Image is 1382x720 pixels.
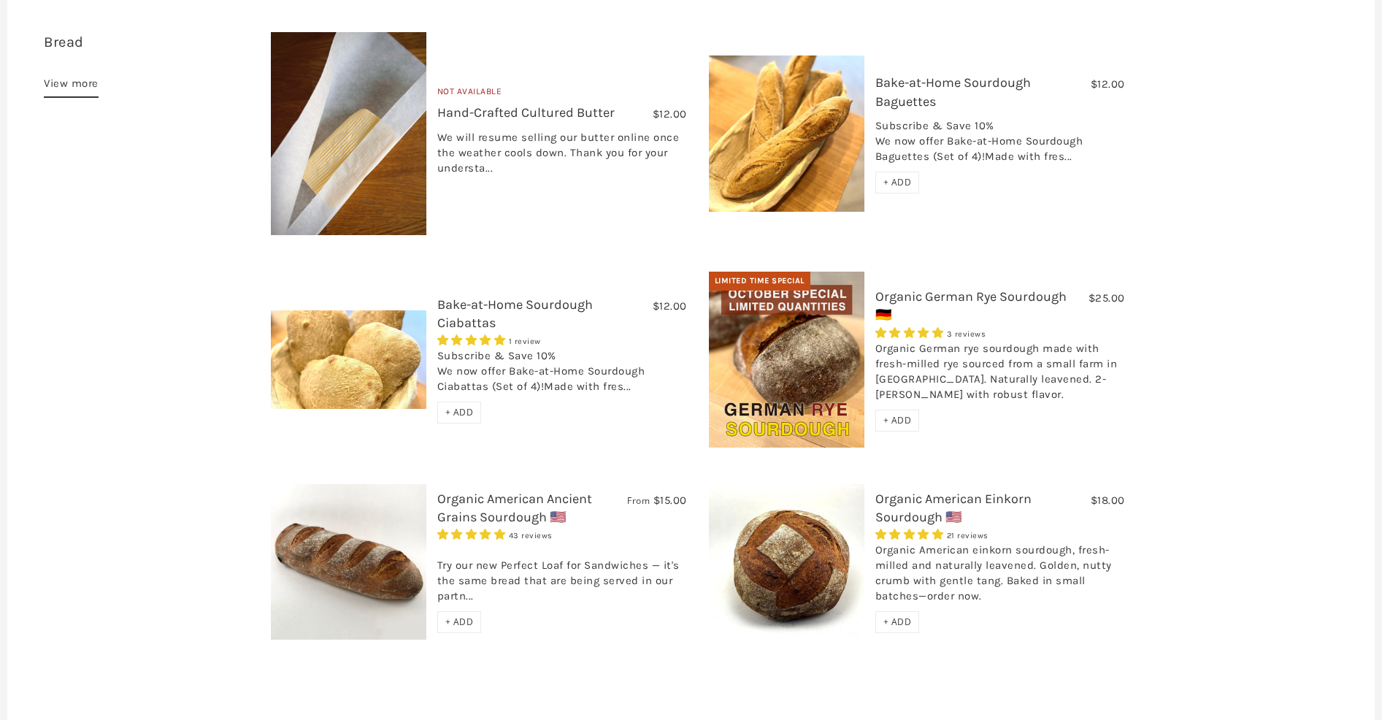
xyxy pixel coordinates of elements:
[709,484,864,640] img: Organic American Einkorn Sourdough 🇺🇸
[1089,291,1125,305] span: $25.00
[875,491,1032,525] a: Organic American Einkorn Sourdough 🇺🇸
[947,531,988,540] span: 21 reviews
[44,32,260,74] h3: 14 items
[875,341,1125,410] div: Organic German rye sourdough made with fresh-milled rye sourced from a small farm in [GEOGRAPHIC_...
[875,118,1125,172] div: Subscribe & Save 10% We now offer Bake-at-Home Sourdough Baguettes (Set of 4)!Made with fres...
[875,172,920,194] div: + ADD
[509,337,541,346] span: 1 review
[875,543,1125,611] div: Organic American einkorn sourdough, fresh-milled and naturally leavened. Golden, nutty crumb with...
[44,74,99,98] a: View more
[437,296,593,331] a: Bake-at-Home Sourdough Ciabattas
[445,616,474,628] span: + ADD
[883,176,912,188] span: + ADD
[445,406,474,418] span: + ADD
[883,616,912,628] span: + ADD
[1091,494,1125,507] span: $18.00
[709,272,864,447] img: Organic German Rye Sourdough 🇩🇪
[437,543,687,611] div: Try our new Perfect Loaf for Sandwiches — it's the same bread that are being served in our partn...
[947,329,986,339] span: 3 reviews
[875,74,1031,109] a: Bake-at-Home Sourdough Baguettes
[709,55,864,212] img: Bake-at-Home Sourdough Baguettes
[875,410,920,432] div: + ADD
[509,531,553,540] span: 43 reviews
[271,32,426,235] img: Hand-Crafted Cultured Butter
[437,402,482,424] div: + ADD
[653,107,687,120] span: $12.00
[709,272,810,291] div: Limited Time Special
[44,34,84,50] a: Bread
[883,414,912,426] span: + ADD
[875,611,920,633] div: + ADD
[271,484,426,640] img: Organic American Ancient Grains Sourdough 🇺🇸
[437,104,615,120] a: Hand-Crafted Cultured Butter
[1091,77,1125,91] span: $12.00
[437,491,592,525] a: Organic American Ancient Grains Sourdough 🇺🇸
[875,288,1067,323] a: Organic German Rye Sourdough 🇩🇪
[653,299,687,313] span: $12.00
[437,348,687,402] div: Subscribe & Save 10% We now offer Bake-at-Home Sourdough Ciabattas (Set of 4)!Made with fres...
[437,130,687,183] div: We will resume selling our butter online once the weather cools down. Thank you for your understa...
[875,326,947,340] span: 5.00 stars
[653,494,687,507] span: $15.00
[437,85,687,104] div: Not Available
[437,334,509,347] span: 5.00 stars
[627,494,650,507] span: From
[437,528,509,541] span: 4.93 stars
[437,611,482,633] div: + ADD
[875,528,947,541] span: 4.95 stars
[271,310,426,410] img: Bake-at-Home Sourdough Ciabattas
